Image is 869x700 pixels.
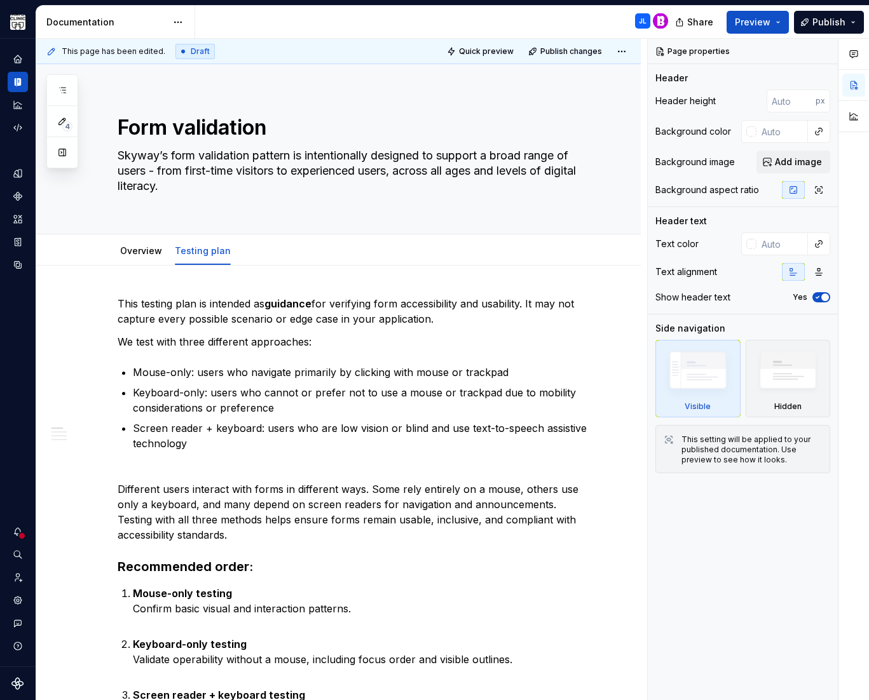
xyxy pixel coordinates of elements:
[639,16,647,26] div: JL
[653,13,668,29] img: Bobby Davis
[812,16,845,29] span: Publish
[120,245,162,256] a: Overview
[767,90,816,112] input: Auto
[774,401,802,412] div: Hidden
[133,385,590,415] p: Keyboard-only: users who cannot or prefer not to use a mouse or trackpad due to mobility consider...
[10,15,25,30] img: 7d2f9795-fa08-4624-9490-5a3f7218a56a.png
[170,237,236,264] div: Testing plan
[8,186,28,206] a: Components
[655,184,759,196] div: Background aspect ratio
[687,16,713,29] span: Share
[264,297,311,310] strong: guidance
[115,112,587,143] textarea: Form validation
[443,43,519,60] button: Quick preview
[756,232,808,255] input: Auto
[8,95,28,115] a: Analytics
[655,125,731,138] div: Background color
[133,638,247,650] strong: Keyboard-only testing
[118,559,253,574] strong: Recommended order:
[8,567,28,588] a: Invite team
[8,544,28,565] button: Search ⌘K
[46,16,167,29] div: Documentation
[62,46,165,57] span: This page has been edited.
[655,340,741,417] div: Visible
[133,586,590,631] p: Confirm basic visual and interaction patterns.
[133,421,590,451] p: Screen reader + keyboard: users who are low vision or blind and use text-to-speech assistive tech...
[793,292,807,302] label: Yes
[8,232,28,252] a: Storybook stories
[118,334,590,349] p: We test with three different approaches:
[794,11,864,34] button: Publish
[8,163,28,184] a: Design tokens
[133,587,232,600] strong: Mouse-only testing
[816,96,825,106] p: px
[655,266,717,278] div: Text alignment
[133,636,590,682] p: Validate operability without a mouse, including focus order and visible outlines.
[681,434,822,465] div: This setting will be applied to your published documentation. Use preview to see how it looks.
[655,238,699,250] div: Text color
[115,145,587,196] textarea: Skyway’s form validation pattern is intentionally designed to support a broad range of users - fr...
[727,11,789,34] button: Preview
[133,365,590,380] p: Mouse-only: users who navigate primarily by clicking with mouse or trackpad
[746,340,831,417] div: Hidden
[175,245,231,256] a: Testing plan
[735,16,770,29] span: Preview
[8,590,28,610] a: Settings
[775,156,822,168] span: Add image
[524,43,608,60] button: Publish changes
[756,151,830,173] button: Add image
[118,296,590,326] p: This testing plan is intended as for verifying form accessibility and usability. It may not captu...
[655,95,716,107] div: Header height
[655,215,707,227] div: Header text
[8,209,28,229] a: Assets
[8,72,28,92] a: Documentation
[8,522,28,542] button: Notifications
[8,613,28,633] button: Contact support
[11,677,24,690] svg: Supernova Logo
[191,46,210,57] span: Draft
[118,466,590,542] p: Different users interact with forms in different ways. Some rely entirely on a mouse, others use ...
[8,49,28,69] a: Home
[655,156,735,168] div: Background image
[8,255,28,275] a: Data sources
[669,11,722,34] button: Share
[8,118,28,138] a: Code automation
[459,46,514,57] span: Quick preview
[655,291,730,304] div: Show header text
[115,237,167,264] div: Overview
[655,72,688,84] div: Header
[540,46,602,57] span: Publish changes
[756,120,808,143] input: Auto
[685,401,711,412] div: Visible
[655,322,725,335] div: Side navigation
[62,121,72,131] span: 4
